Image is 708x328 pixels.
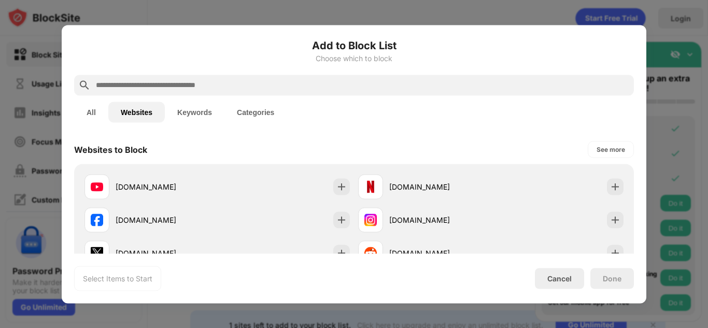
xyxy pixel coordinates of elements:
div: Select Items to Start [83,273,152,283]
div: Websites to Block [74,144,147,154]
div: Done [603,274,621,282]
div: See more [597,144,625,154]
div: [DOMAIN_NAME] [389,181,491,192]
div: Choose which to block [74,54,634,62]
button: Categories [224,102,287,122]
img: favicons [364,180,377,193]
img: favicons [91,247,103,259]
button: Keywords [165,102,224,122]
div: [DOMAIN_NAME] [116,181,217,192]
img: search.svg [78,79,91,91]
h6: Add to Block List [74,37,634,53]
img: favicons [91,180,103,193]
div: Cancel [547,274,572,283]
img: favicons [364,247,377,259]
button: Websites [108,102,165,122]
div: [DOMAIN_NAME] [389,215,491,225]
button: All [74,102,108,122]
img: favicons [364,213,377,226]
div: [DOMAIN_NAME] [116,215,217,225]
div: [DOMAIN_NAME] [389,248,491,259]
img: favicons [91,213,103,226]
div: [DOMAIN_NAME] [116,248,217,259]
